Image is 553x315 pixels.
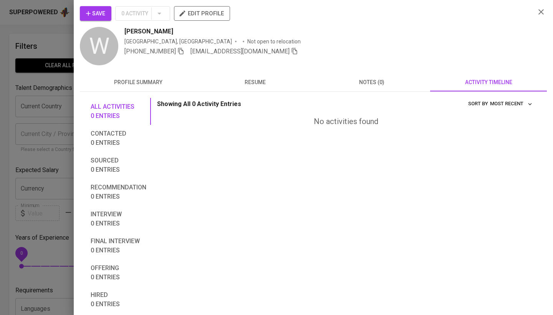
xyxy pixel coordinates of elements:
button: edit profile [174,6,230,21]
span: Interview 0 entries [91,210,146,228]
span: Offering 0 entries [91,264,146,282]
div: W [80,27,118,65]
p: Showing All 0 Activity Entries [157,99,241,109]
span: resume [201,78,309,87]
span: [PHONE_NUMBER] [124,48,176,55]
span: Final interview 0 entries [91,237,146,255]
span: edit profile [180,8,224,18]
span: sort by [468,101,488,106]
button: Save [80,6,111,21]
span: Save [86,9,105,18]
a: edit profile [174,10,230,16]
span: Contacted 0 entries [91,129,146,148]
span: notes (0) [318,78,426,87]
span: Sourced 0 entries [91,156,146,174]
button: sort by [488,98,535,110]
span: [PERSON_NAME] [124,27,173,36]
span: All activities 0 entries [91,102,146,121]
span: Hired 0 entries [91,290,146,309]
p: Not open to relocation [247,38,301,45]
span: Recommendation 0 entries [91,183,146,201]
span: Most Recent [490,99,533,108]
span: profile summary [84,78,192,87]
span: activity timeline [435,78,542,87]
div: [GEOGRAPHIC_DATA], [GEOGRAPHIC_DATA] [124,38,232,45]
div: No activities found [157,116,535,127]
span: [EMAIL_ADDRESS][DOMAIN_NAME] [190,48,290,55]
